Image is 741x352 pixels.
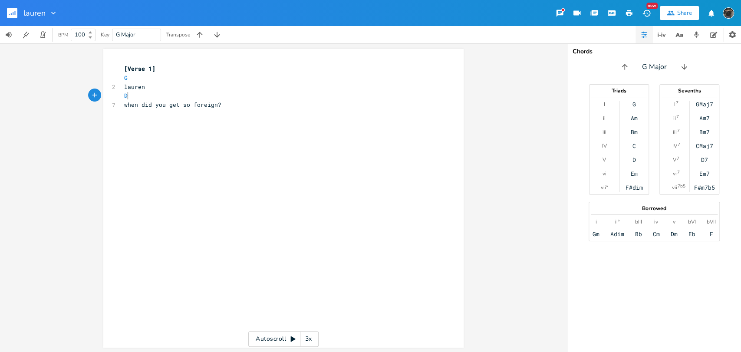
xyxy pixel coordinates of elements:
[610,230,624,237] div: Adim
[124,92,128,99] span: D
[672,128,676,135] div: iii
[124,65,155,72] span: [Verse 1]
[677,169,679,176] sup: 7
[596,218,597,225] div: i
[673,115,676,122] div: ii
[630,115,637,122] div: Am
[677,155,679,162] sup: 7
[590,88,649,93] div: Triads
[593,230,599,237] div: Gm
[709,230,713,237] div: F
[248,331,319,347] div: Autoscroll
[116,31,135,39] span: G Major
[670,230,677,237] div: Dm
[660,6,699,20] button: Share
[701,156,708,163] div: D7
[672,184,677,191] div: vii
[694,184,715,191] div: F#m7b5
[677,127,679,134] sup: 7
[603,115,606,122] div: ii
[654,218,658,225] div: iv
[300,331,316,347] div: 3x
[602,128,606,135] div: iii
[699,115,709,122] div: Am7
[603,156,606,163] div: V
[695,101,713,108] div: GMaj7
[707,218,716,225] div: bVII
[677,141,680,148] sup: 7
[688,218,696,225] div: bVI
[625,184,642,191] div: F#dim
[23,9,46,17] span: lauren
[646,3,658,9] div: New
[688,230,695,237] div: Eb
[632,101,636,108] div: G
[676,113,679,120] sup: 7
[589,206,719,211] div: Borrowed
[603,101,605,108] div: I
[674,101,675,108] div: I
[699,170,709,177] div: Em7
[630,170,637,177] div: Em
[635,230,642,237] div: Bb
[635,218,642,225] div: bIII
[672,218,675,225] div: v
[695,142,713,149] div: CMaj7
[124,74,128,82] span: G
[573,49,736,55] div: Chords
[673,156,676,163] div: V
[642,62,667,72] span: G Major
[124,83,145,91] span: lauren
[699,128,709,135] div: Bm7
[601,184,608,191] div: vii°
[101,32,109,37] div: Key
[672,142,677,149] div: IV
[672,170,676,177] div: vi
[638,5,655,21] button: New
[652,230,659,237] div: Cm
[602,170,606,177] div: vi
[58,33,68,37] div: BPM
[166,32,190,37] div: Transpose
[602,142,606,149] div: IV
[632,142,636,149] div: C
[615,218,619,225] div: ii°
[675,99,678,106] sup: 7
[630,128,637,135] div: Bm
[723,7,734,19] img: August Tyler Gallant
[632,156,636,163] div: D
[677,9,692,17] div: Share
[678,183,685,190] sup: 7b5
[124,101,221,109] span: when did you get so foreign?
[660,88,719,93] div: Sevenths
